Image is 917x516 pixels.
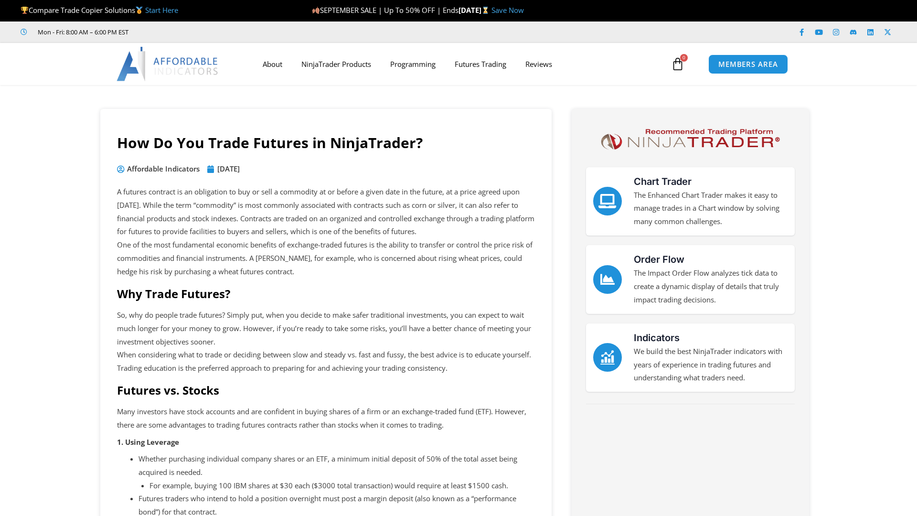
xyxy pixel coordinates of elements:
[458,5,491,15] strong: [DATE]
[117,309,535,375] p: So, why do people trade futures? Simply put, when you decide to make safer traditional investment...
[125,162,200,176] span: Affordable Indicators
[21,5,178,15] span: Compare Trade Copier Solutions
[117,437,179,447] strong: 1. Using Leverage
[117,383,535,398] h2: Futures vs. Stocks
[718,61,778,68] span: MEMBERS AREA
[381,53,445,75] a: Programming
[312,5,458,15] span: SEPTEMBER SALE | Up To 50% OFF | Ends
[217,164,240,173] time: [DATE]
[593,265,622,294] a: Order Flow
[145,5,178,15] a: Start Here
[117,47,219,81] img: LogoAI | Affordable Indicators – NinjaTrader
[253,53,669,75] nav: Menu
[117,133,535,153] h1: How Do You Trade Futures in NinjaTrader?
[35,26,128,38] span: Mon - Fri: 8:00 AM – 6:00 PM EST
[634,189,788,229] p: The Enhanced Chart Trader makes it easy to manage trades in a Chart window by solving many common...
[136,7,143,14] img: 🥇
[139,452,535,493] li: Whether purchasing individual company shares or an ETF, a minimum initial deposit of 50% of the t...
[597,126,784,153] img: NinjaTrader Logo | Affordable Indicators – NinjaTrader
[634,345,788,385] p: We build the best NinjaTrader indicators with years of experience in trading futures and understa...
[516,53,562,75] a: Reviews
[634,176,692,187] a: Chart Trader
[149,479,535,493] li: For example, buying 100 IBM shares at $30 each ($3000 total transaction) would require at least $...
[680,54,688,62] span: 0
[593,187,622,215] a: Chart Trader
[445,53,516,75] a: Futures Trading
[593,343,622,372] a: Indicators
[292,53,381,75] a: NinjaTrader Products
[142,27,285,37] iframe: Customer reviews powered by Trustpilot
[312,7,320,14] img: 🍂
[657,50,699,78] a: 0
[117,286,535,301] h2: Why Trade Futures?
[253,53,292,75] a: About
[117,405,535,432] p: Many investors have stock accounts and are confident in buying shares of a firm or an exchange-tr...
[634,267,788,307] p: The Impact Order Flow analyzes tick data to create a dynamic display of details that truly impact...
[634,254,684,265] a: Order Flow
[482,7,489,14] img: ⌛
[634,332,680,344] a: Indicators
[21,7,28,14] img: 🏆
[708,54,788,74] a: MEMBERS AREA
[117,185,535,279] p: A futures contract is an obligation to buy or sell a commodity at or before a given date in the f...
[491,5,524,15] a: Save Now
